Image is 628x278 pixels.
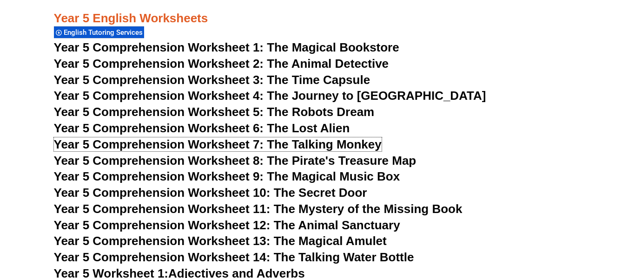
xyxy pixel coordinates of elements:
[54,73,370,87] a: Year 5 Comprehension Worksheet 3: The Time Capsule
[54,121,350,135] a: Year 5 Comprehension Worksheet 6: The Lost Alien
[54,137,382,151] a: Year 5 Comprehension Worksheet 7: The Talking Monkey
[64,28,145,37] span: English Tutoring Services
[54,154,416,168] a: Year 5 Comprehension Worksheet 8: The Pirate's Treasure Map
[473,173,628,278] iframe: Chat Widget
[54,40,399,54] a: Year 5 Comprehension Worksheet 1: The Magical Bookstore
[54,186,367,200] a: Year 5 Comprehension Worksheet 10: The Secret Door
[54,234,387,248] a: Year 5 Comprehension Worksheet 13: The Magical Amulet
[54,57,389,71] a: Year 5 Comprehension Worksheet 2: The Animal Detective
[54,89,486,103] a: Year 5 Comprehension Worksheet 4: The Journey to [GEOGRAPHIC_DATA]
[54,202,463,216] a: Year 5 Comprehension Worksheet 11: The Mystery of the Missing Book
[54,250,414,264] a: Year 5 Comprehension Worksheet 14: The Talking Water Bottle
[54,218,400,232] a: Year 5 Comprehension Worksheet 12: The Animal Sanctuary
[54,105,375,119] a: Year 5 Comprehension Worksheet 5: The Robots Dream
[54,169,400,183] a: Year 5 Comprehension Worksheet 9: The Magical Music Box
[54,26,144,39] div: English Tutoring Services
